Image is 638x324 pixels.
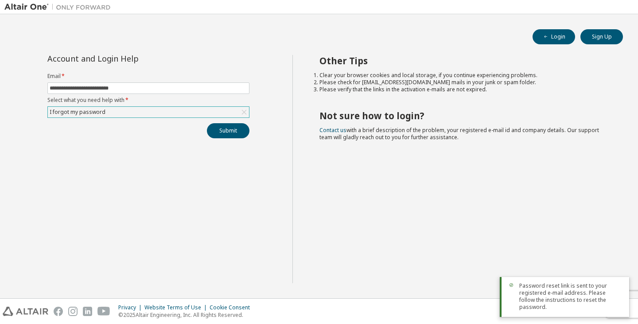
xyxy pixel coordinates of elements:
img: altair_logo.svg [3,307,48,316]
img: Altair One [4,3,115,12]
img: youtube.svg [97,307,110,316]
li: Clear your browser cookies and local storage, if you continue experiencing problems. [319,72,607,79]
h2: Not sure how to login? [319,110,607,121]
span: with a brief description of the problem, your registered e-mail id and company details. Our suppo... [319,126,599,141]
button: Sign Up [580,29,623,44]
span: Password reset link is sent to your registered e-mail address. Please follow the instructions to ... [519,282,622,311]
li: Please check for [EMAIL_ADDRESS][DOMAIN_NAME] mails in your junk or spam folder. [319,79,607,86]
div: I forgot my password [48,107,249,117]
div: I forgot my password [48,107,107,117]
label: Email [47,73,249,80]
button: Login [533,29,575,44]
p: © 2025 Altair Engineering, Inc. All Rights Reserved. [118,311,255,319]
div: Account and Login Help [47,55,209,62]
button: Submit [207,123,249,138]
img: facebook.svg [54,307,63,316]
h2: Other Tips [319,55,607,66]
img: linkedin.svg [83,307,92,316]
a: Contact us [319,126,346,134]
li: Please verify that the links in the activation e-mails are not expired. [319,86,607,93]
label: Select what you need help with [47,97,249,104]
img: instagram.svg [68,307,78,316]
div: Privacy [118,304,144,311]
div: Cookie Consent [210,304,255,311]
div: Website Terms of Use [144,304,210,311]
